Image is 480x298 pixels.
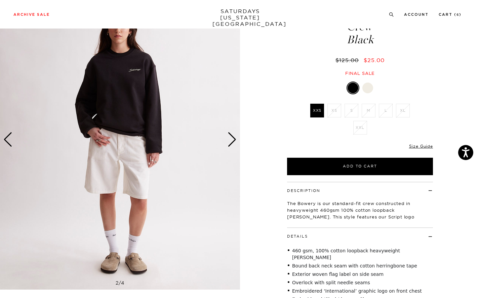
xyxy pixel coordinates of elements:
span: Black [286,34,434,45]
div: Final sale [286,70,434,76]
small: 6 [456,13,459,16]
div: Previous slide [3,132,12,147]
a: Account [404,13,429,16]
button: Description [287,189,320,193]
button: Details [287,235,308,238]
div: Next slide [228,132,237,147]
a: SATURDAYS[US_STATE][GEOGRAPHIC_DATA] [212,8,268,27]
li: Overlock with split needle seams [287,279,433,286]
span: $25.00 [364,57,385,63]
span: 4 [121,280,124,286]
del: $125.00 [335,57,361,63]
a: Size Guide [409,144,433,149]
p: The Bowery is our standard-fit crew constructed in heavyweight 460gsm 100% cotton loopback [PERSO... [287,200,433,227]
h1: Bowery Script Embroidered Crew [286,10,434,45]
li: Bound back neck seam with cotton herringbone tape [287,262,433,269]
label: XXS [310,104,324,117]
li: 460 gsm, 100% cotton loopback heavyweight [PERSON_NAME] [287,247,433,261]
li: Embroidered ‘International’ graphic logo on front chest [287,288,433,294]
button: Add to Cart [287,158,433,175]
li: Exterior woven flag label on side seam [287,271,433,278]
span: 2 [116,280,119,286]
a: Cart (6) [439,13,462,16]
a: Archive Sale [13,13,50,16]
